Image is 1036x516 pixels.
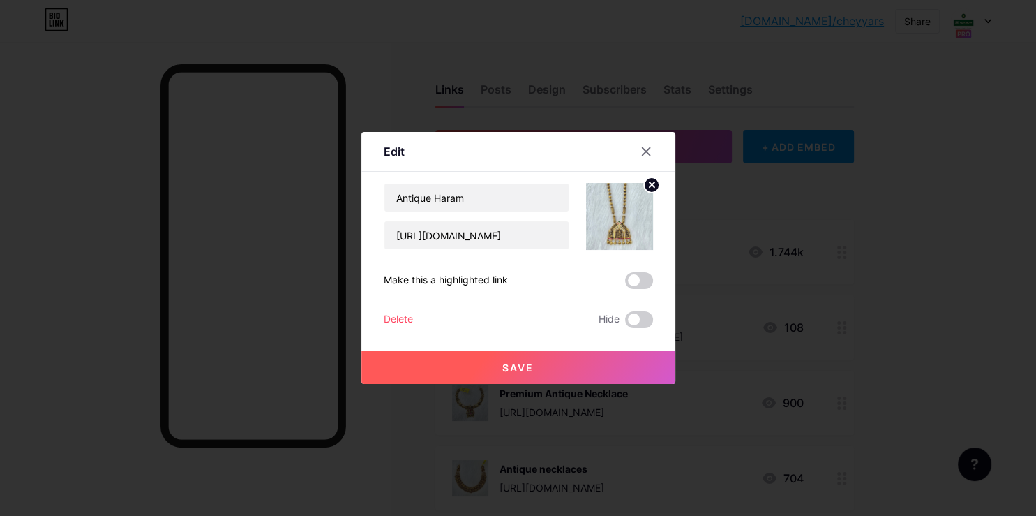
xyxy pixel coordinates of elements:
div: Edit [384,143,405,160]
div: Make this a highlighted link [384,272,508,289]
div: Delete [384,311,413,328]
button: Save [361,351,675,384]
span: Save [502,362,534,374]
img: link_thumbnail [586,183,653,250]
span: Hide [599,311,620,328]
input: Title [384,184,569,212]
input: URL [384,221,569,249]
